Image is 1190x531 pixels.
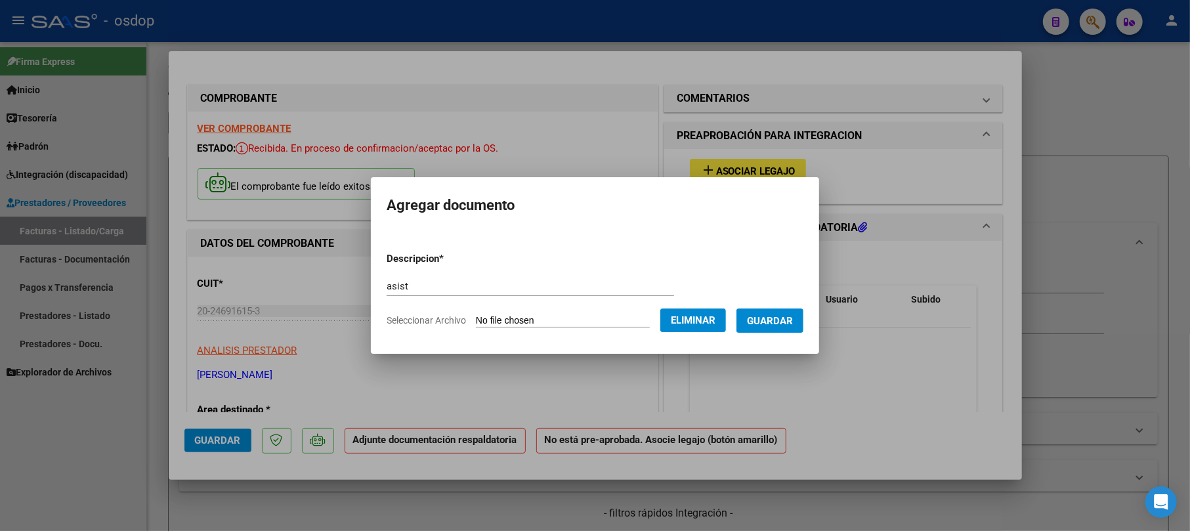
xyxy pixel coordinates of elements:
[387,315,466,326] span: Seleccionar Archivo
[660,308,726,332] button: Eliminar
[736,308,803,333] button: Guardar
[1145,486,1177,518] div: Open Intercom Messenger
[747,315,793,327] span: Guardar
[671,314,715,326] span: Eliminar
[387,251,512,266] p: Descripcion
[387,193,803,218] h2: Agregar documento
